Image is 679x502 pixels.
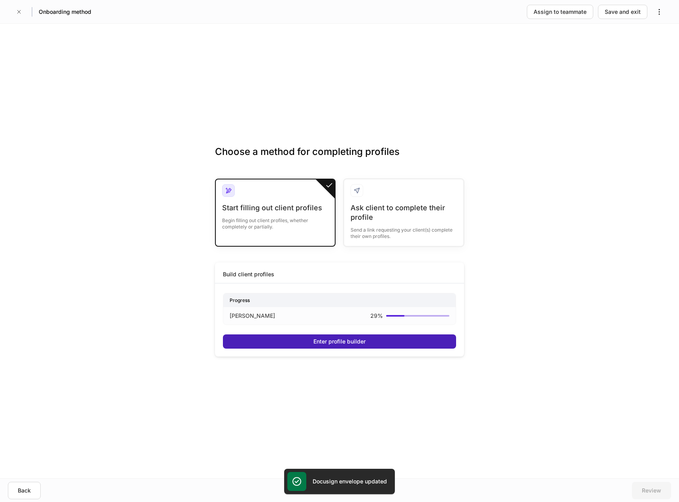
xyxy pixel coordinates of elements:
[632,482,671,499] button: Review
[598,5,647,19] button: Save and exit
[39,8,91,16] h5: Onboarding method
[351,203,457,222] div: Ask client to complete their profile
[223,334,456,349] button: Enter profile builder
[223,270,274,278] div: Build client profiles
[527,5,593,19] button: Assign to teammate
[8,482,41,499] button: Back
[313,477,387,485] h5: Docusign envelope updated
[313,338,366,345] div: Enter profile builder
[222,213,328,230] div: Begin filling out client profiles, whether completely or partially.
[351,222,457,240] div: Send a link requesting your client(s) complete their own profiles.
[642,487,661,494] div: Review
[370,312,383,320] p: 29 %
[230,312,275,320] p: [PERSON_NAME]
[223,293,456,307] div: Progress
[534,8,587,16] div: Assign to teammate
[605,8,641,16] div: Save and exit
[222,203,328,213] div: Start filling out client profiles
[18,487,31,494] div: Back
[215,145,464,171] h3: Choose a method for completing profiles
